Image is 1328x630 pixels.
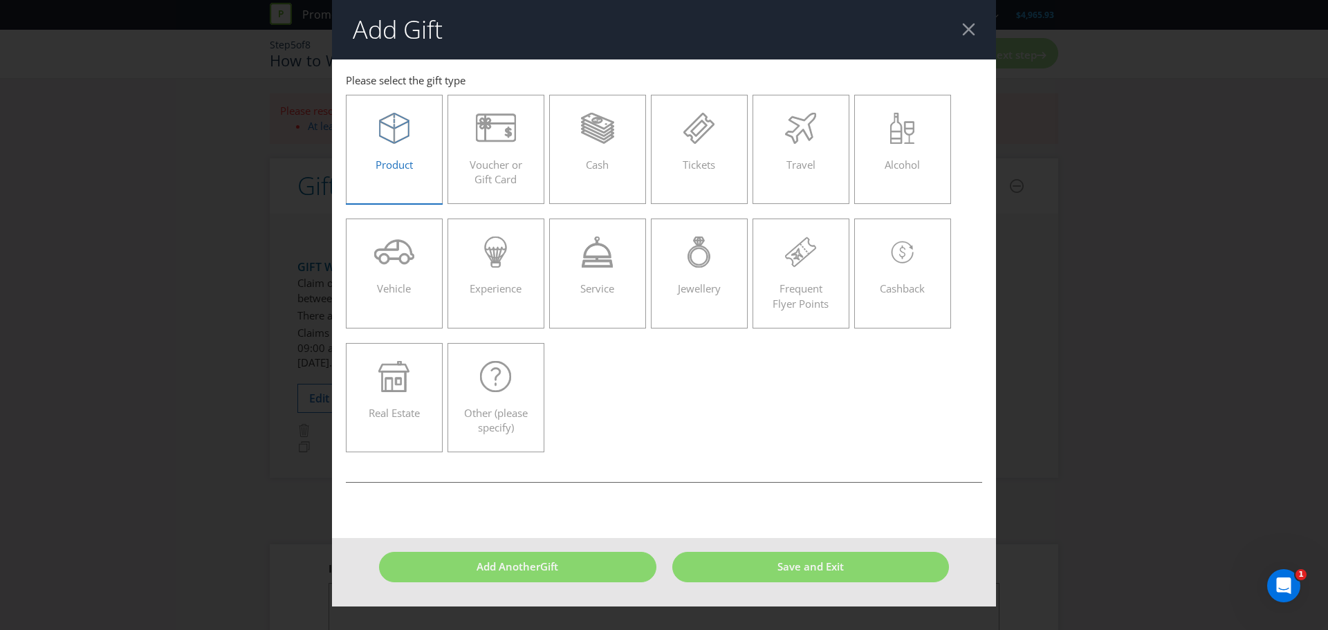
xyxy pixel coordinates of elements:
[477,559,540,573] span: Add Another
[376,158,413,172] span: Product
[464,406,528,434] span: Other (please specify)
[369,406,420,420] span: Real Estate
[1267,569,1300,602] iframe: Intercom live chat
[580,281,614,295] span: Service
[377,281,411,295] span: Vehicle
[672,552,950,582] button: Save and Exit
[470,158,522,186] span: Voucher or Gift Card
[683,158,715,172] span: Tickets
[540,559,558,573] span: Gift
[346,73,465,87] span: Please select the gift type
[379,552,656,582] button: Add AnotherGift
[777,559,844,573] span: Save and Exit
[353,16,443,44] h2: Add Gift
[470,281,522,295] span: Experience
[773,281,829,310] span: Frequent Flyer Points
[586,158,609,172] span: Cash
[786,158,815,172] span: Travel
[885,158,920,172] span: Alcohol
[1295,569,1307,580] span: 1
[880,281,925,295] span: Cashback
[678,281,721,295] span: Jewellery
